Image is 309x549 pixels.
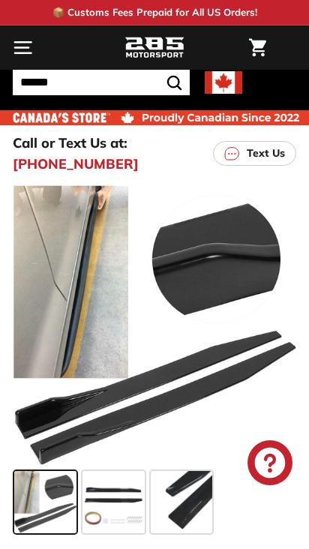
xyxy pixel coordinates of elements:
[13,133,127,153] p: Call or Text Us at:
[213,141,296,166] a: Text Us
[124,35,184,61] img: Logo_285_Motorsport_areodynamics_components
[52,5,257,20] p: 📦 Customs Fees Prepaid for All US Orders!
[13,154,139,174] a: [PHONE_NUMBER]
[13,70,190,95] input: Search
[243,440,297,489] inbox-online-store-chat: Shopify online store chat
[247,145,285,161] p: Text Us
[241,26,274,69] a: Cart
